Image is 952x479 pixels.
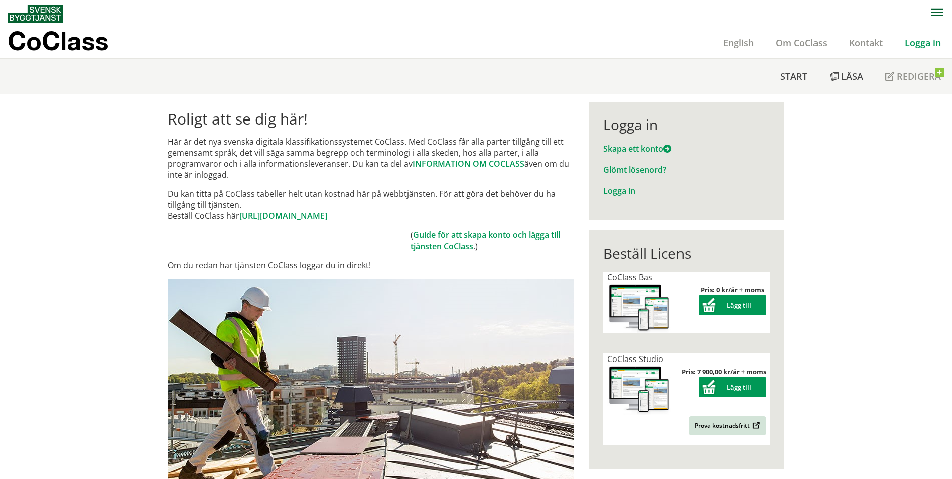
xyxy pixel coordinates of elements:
p: Om du redan har tjänsten CoClass loggar du in direkt! [168,260,574,271]
a: Läsa [819,59,874,94]
div: Beställ Licens [603,245,770,262]
a: Kontakt [838,37,894,49]
button: Lägg till [699,377,766,397]
strong: Pris: 7 900,00 kr/år + moms [682,367,766,376]
h1: Roligt att se dig här! [168,110,574,128]
img: Outbound.png [751,422,760,429]
strong: Pris: 0 kr/år + moms [701,285,764,294]
span: CoClass Bas [607,272,652,283]
a: CoClass [8,27,130,58]
a: Skapa ett konto [603,143,671,154]
span: Start [780,70,807,82]
a: Lägg till [699,301,766,310]
td: ( .) [411,229,574,252]
a: Lägg till [699,383,766,392]
p: Här är det nya svenska digitala klassifikationssystemet CoClass. Med CoClass får alla parter till... [168,136,574,180]
span: Läsa [841,70,863,82]
div: Logga in [603,116,770,133]
img: coclass-license.jpg [607,283,671,333]
a: Guide för att skapa konto och lägga till tjänsten CoClass [411,229,560,252]
button: Lägg till [699,295,766,315]
a: English [712,37,765,49]
a: Prova kostnadsfritt [689,416,766,435]
a: [URL][DOMAIN_NAME] [239,210,327,221]
a: Logga in [603,185,635,196]
img: Svensk Byggtjänst [8,5,63,23]
a: INFORMATION OM COCLASS [413,158,524,169]
img: coclass-license.jpg [607,365,671,415]
a: Start [769,59,819,94]
a: Glömt lösenord? [603,164,666,175]
a: Om CoClass [765,37,838,49]
a: Logga in [894,37,952,49]
p: CoClass [8,35,108,47]
p: Du kan titta på CoClass tabeller helt utan kostnad här på webbtjänsten. För att göra det behöver ... [168,188,574,221]
span: CoClass Studio [607,353,663,365]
